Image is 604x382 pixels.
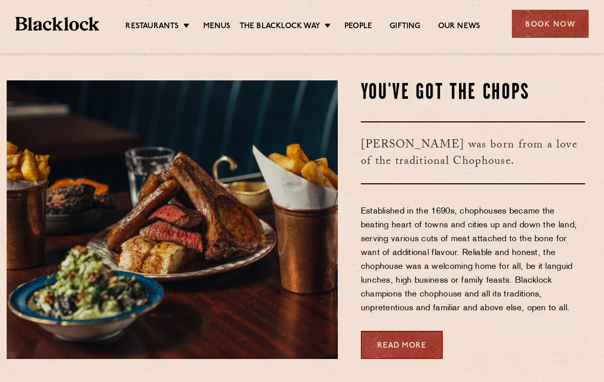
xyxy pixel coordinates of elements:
h3: [PERSON_NAME] was born from a love of the traditional Chophouse. [361,121,585,184]
a: People [344,22,372,32]
h2: You've Got The Chops [361,80,585,106]
a: Our News [438,22,481,32]
img: BL_Textured_Logo-footer-cropped.svg [15,17,99,31]
p: Established in the 1690s, chophouses became the beating heart of towns and cities up and down the... [361,205,585,315]
a: Read More [361,331,443,359]
div: Book Now [512,10,589,38]
a: Restaurants [125,22,179,32]
a: The Blacklock Way [240,22,320,32]
a: Gifting [390,22,420,32]
a: Menus [203,22,231,32]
